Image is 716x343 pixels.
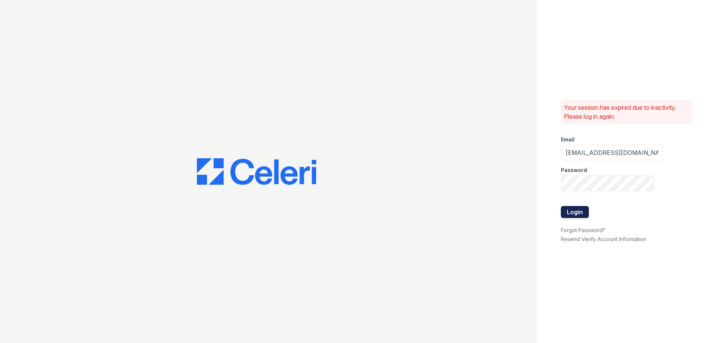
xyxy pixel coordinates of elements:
[561,227,605,233] a: Forgot Password?
[561,166,587,174] label: Password
[197,158,316,185] img: CE_Logo_Blue-a8612792a0a2168367f1c8372b55b34899dd931a85d93a1a3d3e32e68fde9ad4.png
[564,103,689,121] p: Your session has expired due to inactivity. Please log in again.
[561,236,646,242] a: Resend Verify Account Information
[561,136,575,143] label: Email
[561,206,589,218] button: Login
